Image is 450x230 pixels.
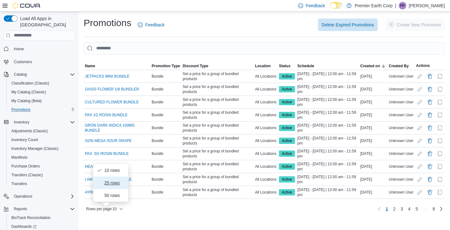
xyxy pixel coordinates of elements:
[150,62,181,70] button: Promotion Type
[359,163,388,170] div: [DATE]
[9,162,75,170] span: Purchase Orders
[426,189,434,196] button: Delete Promotion
[181,83,254,96] div: Set a price for a group of bundled products
[11,81,49,86] span: Classification (Classic)
[389,100,414,105] span: Unknown User
[1,205,77,213] button: Reports
[255,87,276,92] span: All Locations
[11,172,43,178] span: Transfers (Classic)
[9,106,33,113] a: Promotions
[282,112,292,118] span: Active
[11,205,75,213] span: Reports
[416,150,424,157] button: Edit Promotion
[11,71,29,78] button: Catalog
[11,118,32,126] button: Inventory
[436,111,444,119] button: Clone Promotion
[297,97,358,107] span: [DATE] - [DATE] | 12:00 am - 11:59 pm
[282,164,292,169] span: Active
[104,193,125,198] span: 50 rows
[297,110,358,120] span: [DATE] - [DATE] | 12:00 am - 11:59 pm
[255,125,276,130] span: All Locations
[6,144,77,153] button: Inventory Manager (Classic)
[359,98,388,106] div: [DATE]
[278,62,296,70] button: Status
[426,150,434,157] button: Delete Promotion
[406,204,413,214] a: Page 4 of 9
[398,204,406,214] a: Page 3 of 9
[255,74,276,79] span: All Locations
[9,154,75,161] span: Manifests
[415,206,418,212] span: 5
[395,2,396,9] p: |
[297,123,358,133] span: [DATE] - [DATE] | 12:00 am - 11:59 pm
[6,88,77,96] button: My Catalog (Classic)
[11,118,75,126] span: Inventory
[11,155,27,160] span: Manifests
[416,98,424,106] button: Edit Promotion
[282,151,292,156] span: Active
[152,74,163,79] span: Bundle
[282,138,292,144] span: Active
[282,74,292,79] span: Active
[322,22,374,28] span: Delete Expired Promotions
[436,163,444,170] button: Clone Promotion
[11,45,26,53] a: Home
[9,154,30,161] a: Manifests
[9,162,42,170] a: Purchase Orders
[426,124,434,132] button: Delete Promotion
[181,96,254,108] div: Set a price for a group of bundled products
[389,177,414,182] span: Unknown User
[360,63,380,68] span: Created on
[297,136,358,146] span: [DATE] - [DATE] | 12:00 am - 11:59 pm
[387,62,415,70] button: Created By
[93,189,128,202] button: 50 rows
[416,63,430,68] span: Actions
[85,123,149,133] a: GRON DARK INDICA 100MG BUNDLE
[318,19,378,31] button: Delete Expired Promotions
[255,177,276,182] span: All Locations
[9,79,52,87] a: Classification (Classic)
[84,42,445,55] input: This is a search bar. As you type, the results lower in the page will automatically filter.
[436,124,444,132] button: Clone Promotion
[11,193,35,200] button: Operations
[152,164,163,169] span: Bundle
[11,98,42,103] span: My Catalog (Beta)
[14,194,32,199] span: Operations
[14,72,27,77] span: Catalog
[152,151,163,156] span: Bundle
[426,98,434,106] button: Delete Promotion
[9,180,75,188] span: Transfers
[84,62,150,70] button: Name
[391,204,398,214] a: Page 2 of 9
[409,2,445,9] p: [PERSON_NAME]
[359,111,388,119] div: [DATE]
[85,177,132,182] a: I AM GOODNESS BUNDLE
[413,204,420,214] a: Page 5 of 9
[426,163,434,170] button: Delete Promotion
[11,164,40,169] span: Purchase Orders
[104,168,125,173] span: 10 rows
[254,62,278,70] button: Location
[181,109,254,121] div: Set a price for a group of bundled products
[6,127,77,135] button: Adjustments (Classic)
[255,164,276,169] span: All Locations
[9,171,45,179] a: Transfers (Classic)
[359,189,388,196] div: [DATE]
[408,206,411,212] span: 4
[297,187,358,197] span: [DATE] - [DATE] | 12:00 am - 11:59 pm
[6,105,77,114] button: Promotions
[255,138,276,143] span: All Locations
[306,3,325,9] span: Feedback
[11,58,35,66] a: Customers
[416,111,424,119] button: Edit Promotion
[9,106,75,113] span: Promotions
[181,160,254,173] div: Set a price for a group of bundled products
[181,173,254,186] div: Set a price for a group of bundled products
[389,112,414,118] span: Unknown User
[6,135,77,144] button: Inventory Count
[436,137,444,145] button: Clone Promotion
[359,137,388,145] div: [DATE]
[279,99,295,105] span: Active
[297,71,358,81] span: [DATE] - [DATE] | 12:00 am - 11:59 pm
